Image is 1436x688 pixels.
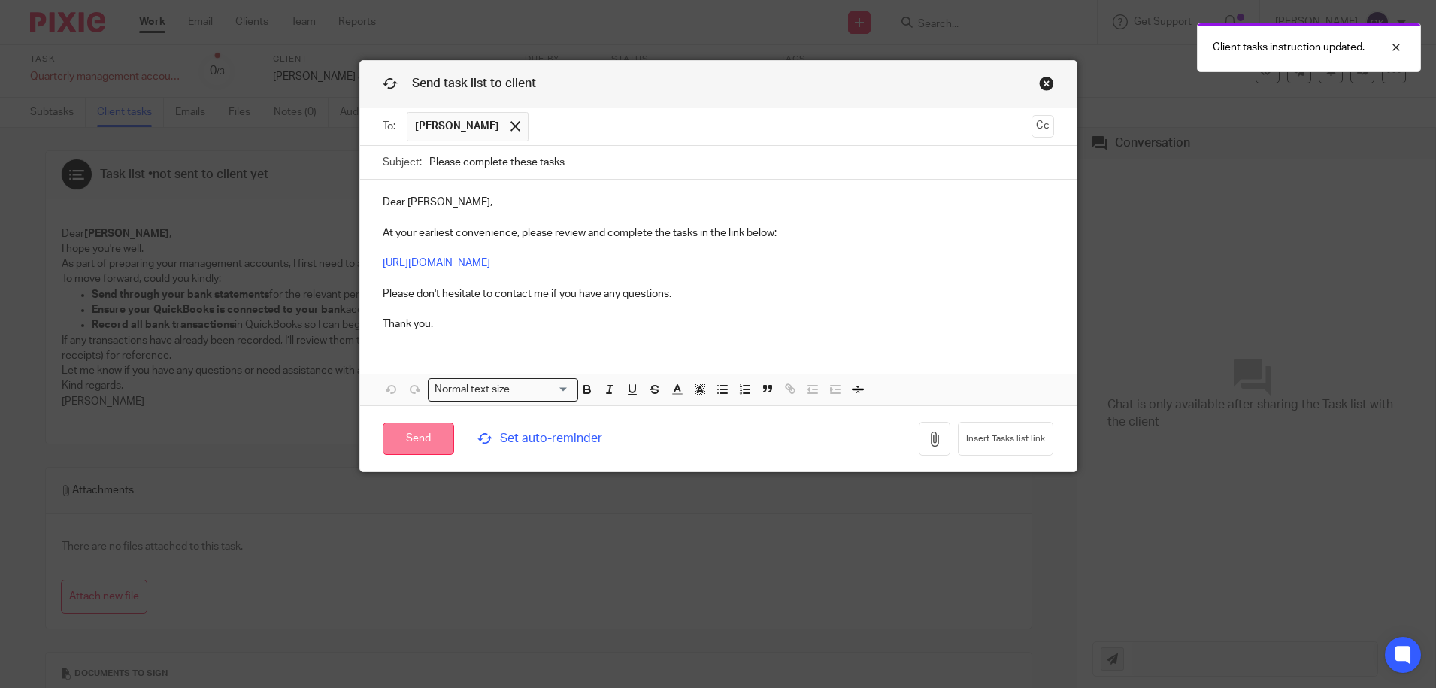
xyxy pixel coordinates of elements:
a: [URL][DOMAIN_NAME] [383,258,490,268]
span: Set auto-reminder [477,430,683,447]
p: Dear [PERSON_NAME], At your earliest convenience, please review and complete the tasks in the lin... [383,195,1054,332]
label: To: [383,119,399,134]
span: [PERSON_NAME] [415,119,499,134]
button: Cc [1032,115,1054,138]
input: Search for option [514,382,568,398]
span: Insert Tasks list link [966,433,1045,445]
button: Insert Tasks list link [958,422,1053,456]
span: Normal text size [432,382,514,398]
input: Send [383,423,454,455]
div: Search for option [428,378,578,402]
label: Subject: [383,155,422,170]
p: Client tasks instruction updated. [1213,40,1365,55]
